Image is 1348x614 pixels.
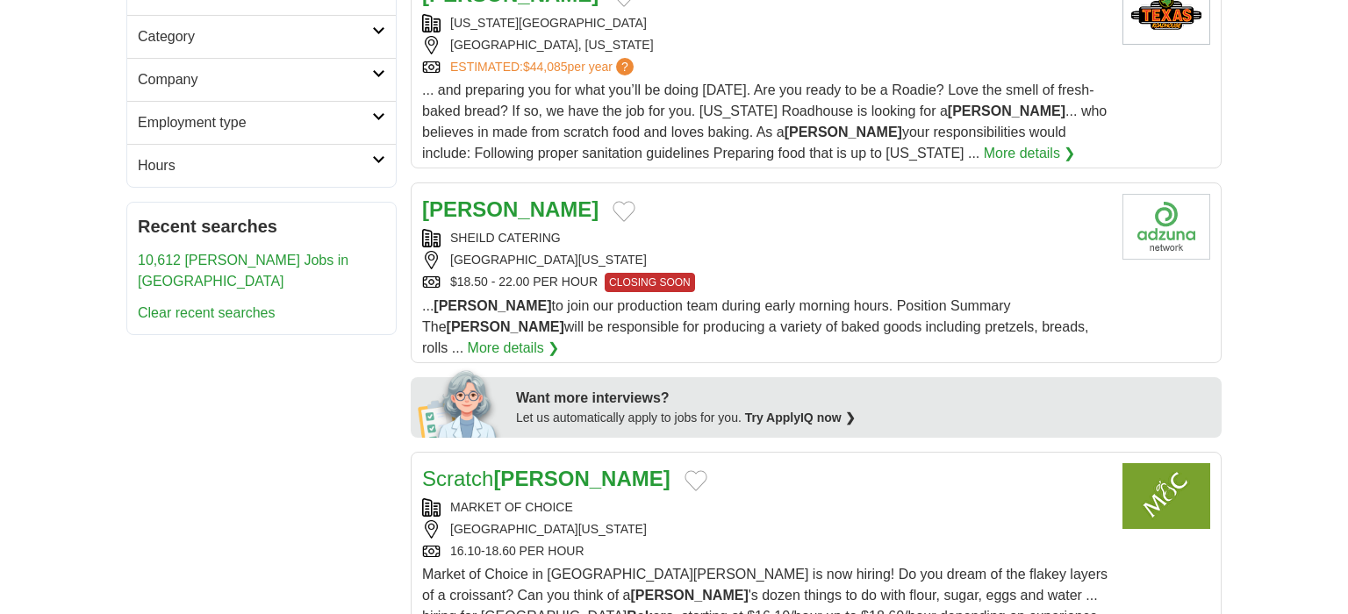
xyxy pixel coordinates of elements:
img: Market of Choice logo [1122,463,1210,529]
span: $44,085 [523,60,568,74]
span: ? [616,58,634,75]
div: [GEOGRAPHIC_DATA][US_STATE] [422,251,1108,269]
button: Add to favorite jobs [685,470,707,491]
strong: [PERSON_NAME] [493,467,670,490]
strong: [PERSON_NAME] [785,125,902,139]
a: MARKET OF CHOICE [450,500,573,514]
a: 10,612 [PERSON_NAME] Jobs in [GEOGRAPHIC_DATA] [138,253,348,289]
h2: Recent searches [138,213,385,239]
a: More details ❯ [468,338,560,359]
h2: Company [138,69,372,90]
h2: Category [138,26,372,47]
strong: [PERSON_NAME] [948,104,1065,118]
div: Want more interviews? [516,388,1211,409]
a: [PERSON_NAME] [422,197,599,221]
span: ... to join our production team during early morning hours. Position Summary The will be responsi... [422,298,1089,355]
div: 16.10-18.60 PER HOUR [422,542,1108,560]
button: Add to favorite jobs [613,201,635,222]
a: Category [127,15,396,58]
a: More details ❯ [984,143,1076,164]
h2: Employment type [138,112,372,133]
div: [GEOGRAPHIC_DATA], [US_STATE] [422,36,1108,54]
a: ESTIMATED:$44,085per year? [450,58,637,76]
div: Let us automatically apply to jobs for you. [516,409,1211,427]
a: Clear recent searches [138,305,276,320]
h2: Hours [138,155,372,176]
span: ... and preparing you for what you’ll be doing [DATE]. Are you ready to be a Roadie? Love the sme... [422,82,1107,161]
a: Employment type [127,101,396,144]
span: CLOSING SOON [605,273,695,292]
a: Try ApplyIQ now ❯ [745,411,856,425]
a: Company [127,58,396,101]
img: apply-iq-scientist.png [418,368,503,438]
div: [GEOGRAPHIC_DATA][US_STATE] [422,520,1108,539]
img: Company logo [1122,194,1210,260]
a: [US_STATE][GEOGRAPHIC_DATA] [450,16,647,30]
a: Hours [127,144,396,187]
strong: [PERSON_NAME] [447,319,564,334]
strong: [PERSON_NAME] [434,298,551,313]
a: Scratch[PERSON_NAME] [422,467,670,490]
div: $18.50 - 22.00 PER HOUR [422,273,1108,292]
div: SHEILD CATERING [422,229,1108,247]
strong: [PERSON_NAME] [630,588,748,603]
